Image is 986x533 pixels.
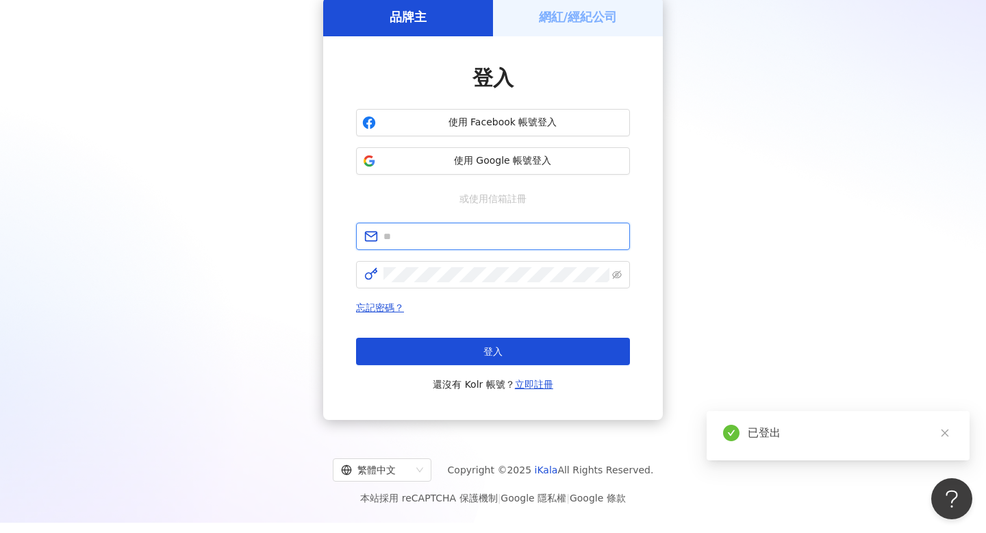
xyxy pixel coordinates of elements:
span: 登入 [483,346,503,357]
h5: 網紅/經紀公司 [539,8,618,25]
span: 使用 Facebook 帳號登入 [381,116,624,129]
a: Google 隱私權 [501,493,566,504]
span: 登入 [472,66,514,90]
div: 繁體中文 [341,459,411,481]
span: | [498,493,501,504]
span: Copyright © 2025 All Rights Reserved. [448,462,654,478]
span: 還沒有 Kolr 帳號？ [433,376,553,393]
span: 本站採用 reCAPTCHA 保護機制 [360,490,625,506]
a: 忘記密碼？ [356,302,404,313]
button: 使用 Google 帳號登入 [356,147,630,175]
a: 立即註冊 [515,379,553,390]
span: 或使用信箱註冊 [450,191,536,206]
iframe: Help Scout Beacon - Open [931,478,972,519]
div: 已登出 [748,425,953,441]
span: 使用 Google 帳號登入 [381,154,624,168]
a: iKala [535,464,558,475]
button: 登入 [356,338,630,365]
span: close [940,428,950,438]
a: Google 條款 [570,493,626,504]
span: check-circle [723,425,739,441]
span: | [566,493,570,504]
button: 使用 Facebook 帳號登入 [356,109,630,136]
span: eye-invisible [612,270,622,280]
h5: 品牌主 [390,8,427,25]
